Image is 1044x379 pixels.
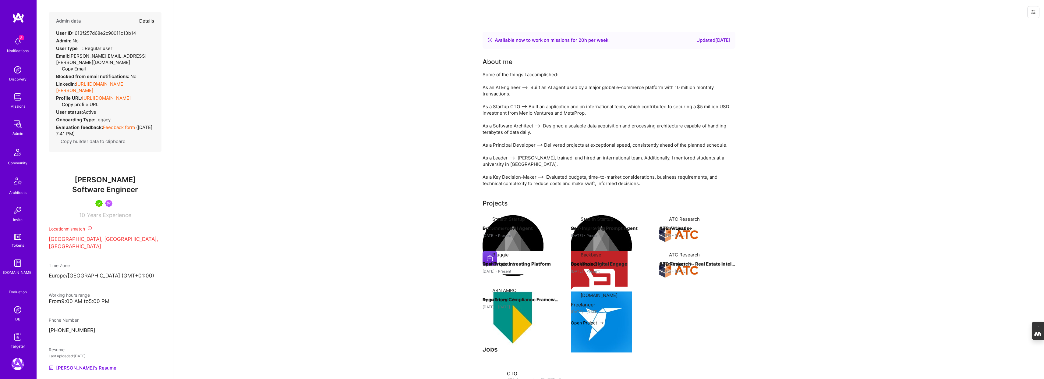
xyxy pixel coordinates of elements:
img: arrow-right [511,297,516,302]
span: legacy [95,117,111,123]
div: ATC Research [669,216,700,222]
div: No [56,38,79,44]
span: Phone Number [49,317,79,323]
p: Europe/[GEOGRAPHIC_DATA] (GMT+01:00 ) [49,272,161,280]
h3: Jobs [483,345,735,353]
img: arrow-right [688,226,693,231]
img: Company logo [571,291,632,352]
img: arrow-right [600,262,604,266]
strong: Blocked from email notifications: [56,73,130,79]
img: guide book [12,257,24,269]
div: Notifications [7,48,29,54]
button: Open Project [483,225,516,231]
div: Stealth Startup [492,216,525,222]
strong: User ID: [56,30,73,36]
span: [PERSON_NAME] [49,175,161,184]
h4: Admin data [56,18,81,24]
strong: Profile URL: [56,95,82,101]
span: Resume [49,347,65,352]
img: arrow-right [688,262,693,266]
img: tokens [14,234,21,240]
i: icon SelectionTeam [16,284,20,289]
h4: Backbase Digital Engage [571,260,647,268]
div: Projects [483,199,508,208]
div: Last uploaded: [DATE] [49,353,161,359]
img: Invite [12,204,24,216]
span: Software Engineer [72,185,138,194]
button: Open Project [483,296,516,303]
div: Community [8,160,27,166]
img: bell [12,35,24,48]
img: discovery [12,64,24,76]
img: arrow-right [511,226,516,231]
span: [PERSON_NAME][EMAIL_ADDRESS][PERSON_NAME][DOMAIN_NAME] [56,53,147,65]
a: A.Team: Leading A.Team's Marketing & DemandGen [10,358,25,370]
div: DB [15,316,20,322]
div: Architects [9,189,27,196]
p: [PHONE_NUMBER] [49,327,161,334]
div: [DATE] - [DATE] [659,268,735,274]
div: [DATE] - [DATE] [483,304,559,310]
h4: Regulatory Compliance Framework [483,296,559,304]
strong: LinkedIn: [56,81,76,87]
h4: E-Commerce AI Agent [483,224,559,232]
a: [URL][DOMAIN_NAME] [82,95,131,101]
div: Missions [10,103,25,109]
i: icon Copy [57,67,62,71]
div: No [56,73,136,80]
div: Invite [13,216,23,223]
div: Stealth Startup [581,216,613,222]
img: Company logo [659,251,698,290]
div: Backbase [581,252,601,258]
div: [DOMAIN_NAME] [3,269,33,276]
div: [DATE] - Present [659,232,735,239]
i: icon Copy [57,102,62,107]
img: Company logo [571,251,628,308]
div: Bluggie [492,252,509,258]
div: Targeter [11,343,25,349]
img: A.Team: Leading A.Team's Marketing & DemandGen [12,358,24,370]
button: Open Project [571,320,604,326]
div: Tokens [12,242,24,248]
img: arrow-right [600,320,604,325]
img: Company logo [483,287,543,348]
div: Updated [DATE] [696,37,731,44]
h4: Freelancer [571,301,647,309]
img: logo [12,12,24,23]
div: Some of the things I accomplished: As an AI Engineer --> Built an AI agent used by a major global... [483,71,735,187]
button: Copy Email [57,66,86,72]
span: 3 [19,35,24,40]
strong: User type : [56,45,83,51]
button: Open Project [659,225,693,231]
img: arrow-right [600,226,604,231]
button: Open Project [571,261,604,267]
div: [DATE] - Present [571,268,647,274]
div: ( [DATE] 7:41 PM ) [56,124,154,137]
img: Community [10,145,25,160]
div: 613f257d68e2c90011c13b14 [56,30,136,36]
button: Copy builder data to clipboard [56,138,126,145]
img: Company logo [659,215,698,254]
button: Open Project [483,261,516,267]
img: Company logo [571,215,632,276]
h4: ATC Research - Real Estate Intelligence [659,260,735,268]
i: Help [78,45,82,50]
div: Available now to work on missions for h per week . [495,37,610,44]
button: Open Project [571,225,604,231]
strong: Email: [56,53,69,59]
strong: Admin: [56,38,71,44]
i: icon Copy [56,139,61,144]
h4: Real Estate Investing Platform [483,260,559,268]
img: Company logo [483,251,497,266]
div: From 9:00 AM to 5:00 PM [49,298,161,305]
div: [DATE] - Present [571,232,647,239]
span: 20 [579,37,584,43]
strong: Evaluation feedback: [56,124,103,130]
div: [DATE] - [DATE] [571,309,647,315]
img: A.Teamer in Residence [95,200,103,207]
div: Admin [12,130,23,137]
button: Details [139,12,154,30]
div: Location mismatch [49,226,161,232]
img: Availability [487,38,492,42]
div: Evaluation [9,289,27,295]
